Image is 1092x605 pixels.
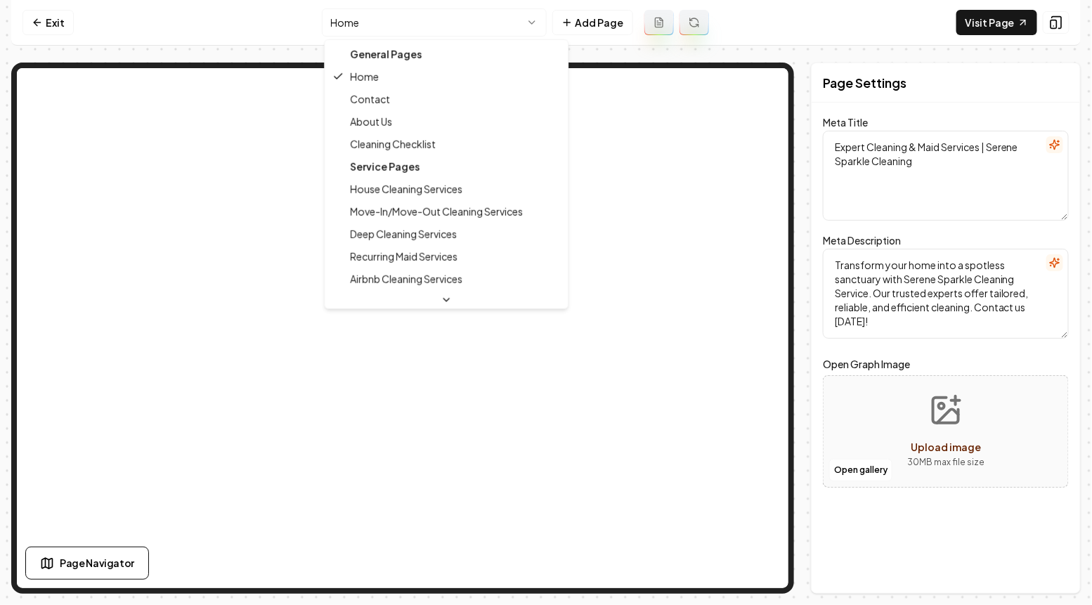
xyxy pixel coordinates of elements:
div: Service Pages [327,155,565,178]
span: Airbnb Cleaning Services [350,272,462,286]
span: Cleaning Checklist [350,137,436,151]
span: About Us [350,115,392,129]
span: Move-In/Move-Out Cleaning Services [350,204,523,219]
span: Recurring Maid Services [350,249,457,264]
div: General Pages [327,43,565,65]
span: Home [350,70,379,84]
div: Service Area Pages [327,290,565,313]
span: Contact [350,92,390,106]
span: Deep Cleaning Services [350,227,457,241]
span: House Cleaning Services [350,182,462,196]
